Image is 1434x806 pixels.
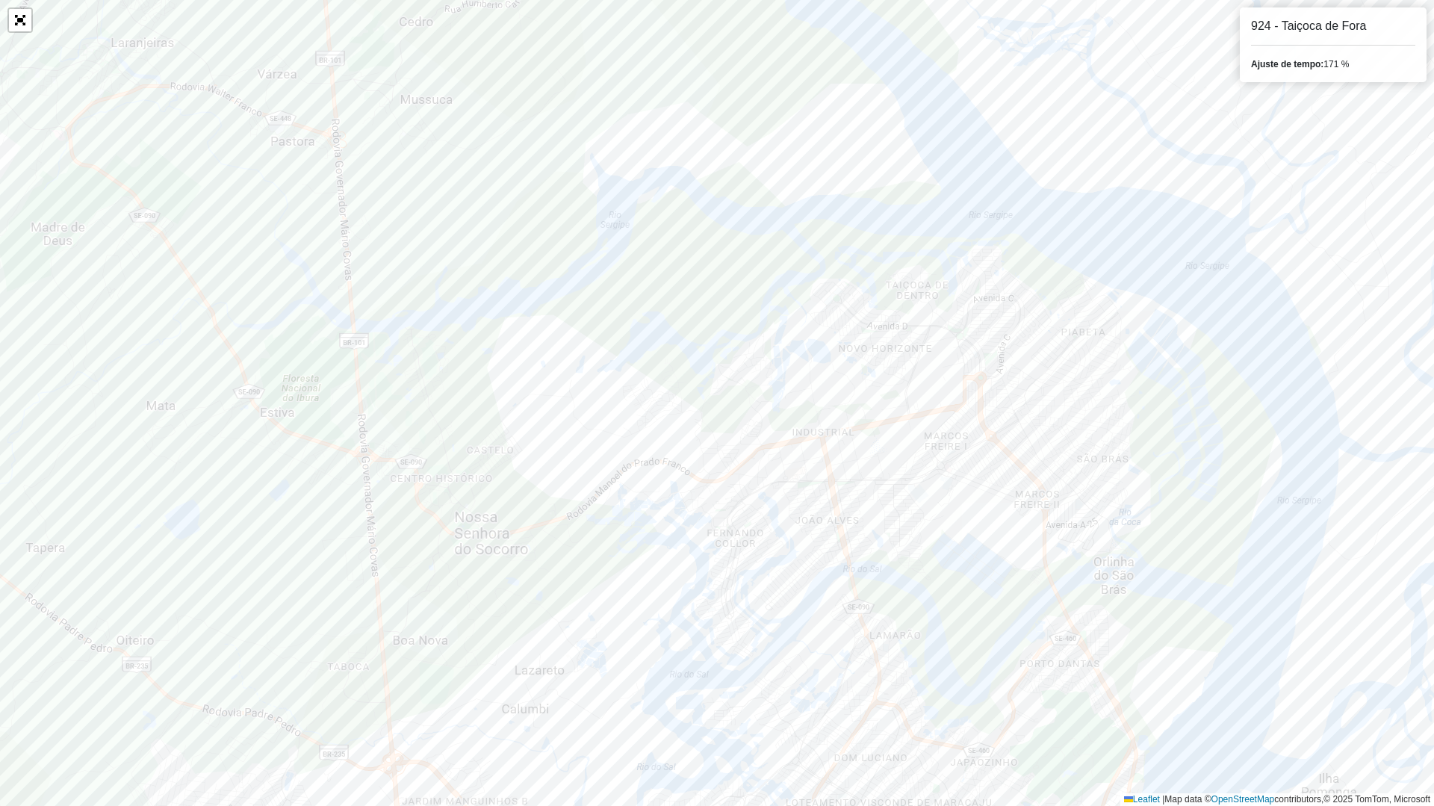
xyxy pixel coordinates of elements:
div: 171 % [1251,58,1415,71]
strong: Ajuste de tempo: [1251,59,1323,69]
div: Map data © contributors,© 2025 TomTom, Microsoft [1120,793,1434,806]
h6: 924 - Taiçoca de Fora [1251,19,1415,33]
span: | [1162,794,1164,805]
a: Leaflet [1124,794,1160,805]
a: OpenStreetMap [1211,794,1275,805]
a: Abrir mapa em tela cheia [9,9,31,31]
